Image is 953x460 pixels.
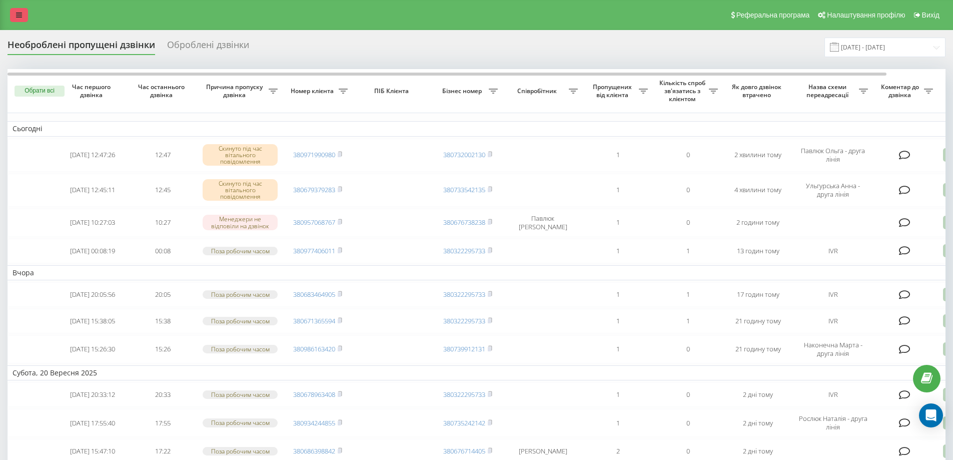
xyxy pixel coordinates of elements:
span: Причина пропуску дзвінка [203,83,269,99]
td: 0 [653,382,723,407]
td: Павлюк [PERSON_NAME] [503,209,583,237]
span: Налаштування профілю [827,11,905,19]
td: 2 хвилини тому [723,139,793,172]
a: 380322295733 [443,390,485,399]
td: 10:27 [128,209,198,237]
td: [DATE] 15:26:30 [58,335,128,363]
span: Як довго дзвінок втрачено [731,83,785,99]
td: 0 [653,409,723,437]
span: Вихід [922,11,939,19]
span: Реферальна програма [736,11,810,19]
td: [DATE] 00:08:19 [58,239,128,263]
td: [DATE] 10:27:03 [58,209,128,237]
a: 380679379283 [293,185,335,194]
td: Наконечна Марта - друга лінія [793,335,873,363]
td: 1 [583,409,653,437]
td: 21 годину тому [723,309,793,333]
span: Номер клієнта [288,87,339,95]
td: [DATE] 12:47:26 [58,139,128,172]
span: Пропущених від клієнта [588,83,639,99]
td: 20:33 [128,382,198,407]
div: Поза робочим часом [203,418,278,427]
div: Необроблені пропущені дзвінки [8,40,155,55]
span: Час останнього дзвінка [136,83,190,99]
td: 13 годин тому [723,239,793,263]
a: 380322295733 [443,290,485,299]
td: 4 хвилини тому [723,174,793,207]
td: 12:47 [128,139,198,172]
a: 380676714405 [443,446,485,455]
div: Open Intercom Messenger [919,403,943,427]
td: IVR [793,382,873,407]
div: Оброблені дзвінки [167,40,249,55]
td: [DATE] 15:38:05 [58,309,128,333]
td: 1 [583,209,653,237]
a: 380686398842 [293,446,335,455]
td: 2 дні тому [723,382,793,407]
td: IVR [793,239,873,263]
td: 12:45 [128,174,198,207]
td: 1 [653,309,723,333]
a: 380733542135 [443,185,485,194]
td: 1 [583,239,653,263]
a: 380322295733 [443,316,485,325]
span: Час першого дзвінка [66,83,120,99]
a: 380683464905 [293,290,335,299]
td: [DATE] 17:55:40 [58,409,128,437]
td: Ульгурська Анна - друга лінія [793,174,873,207]
span: Бізнес номер [438,87,489,95]
td: 15:26 [128,335,198,363]
button: Обрати всі [15,86,65,97]
span: Співробітник [508,87,569,95]
td: 0 [653,174,723,207]
span: Коментар до дзвінка [878,83,924,99]
td: 1 [583,139,653,172]
td: 21 годину тому [723,335,793,363]
td: 2 години тому [723,209,793,237]
td: 1 [583,335,653,363]
a: 380934244855 [293,418,335,427]
td: 0 [653,209,723,237]
td: 1 [583,282,653,307]
a: 380678963408 [293,390,335,399]
a: 380676738238 [443,218,485,227]
span: ПІБ Клієнта [361,87,424,95]
td: [DATE] 12:45:11 [58,174,128,207]
td: 15:38 [128,309,198,333]
div: Скинуто під час вітального повідомлення [203,144,278,166]
div: Поза робочим часом [203,290,278,299]
td: 0 [653,335,723,363]
a: 380735242142 [443,418,485,427]
td: 20:05 [128,282,198,307]
a: 380732002130 [443,150,485,159]
a: 380977406011 [293,246,335,255]
a: 380322295733 [443,246,485,255]
a: 380986163420 [293,344,335,353]
span: Кількість спроб зв'язатись з клієнтом [658,79,709,103]
td: 0 [653,139,723,172]
td: IVR [793,282,873,307]
span: Назва схеми переадресації [798,83,859,99]
td: Рослюк Наталія - друга лінія [793,409,873,437]
td: Павлюк Ольга - друга лінія [793,139,873,172]
td: 1 [583,382,653,407]
a: 380957068767 [293,218,335,227]
a: 380971990980 [293,150,335,159]
td: 17:55 [128,409,198,437]
td: 2 дні тому [723,409,793,437]
a: 380671365594 [293,316,335,325]
td: 17 годин тому [723,282,793,307]
div: Поза робочим часом [203,247,278,255]
td: [DATE] 20:05:56 [58,282,128,307]
td: [DATE] 20:33:12 [58,382,128,407]
td: IVR [793,309,873,333]
div: Поза робочим часом [203,317,278,325]
div: Поза робочим часом [203,447,278,455]
td: 1 [583,309,653,333]
td: 1 [583,174,653,207]
td: 1 [653,239,723,263]
div: Поза робочим часом [203,345,278,353]
div: Менеджери не відповіли на дзвінок [203,215,278,230]
div: Поза робочим часом [203,390,278,399]
td: 1 [653,282,723,307]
